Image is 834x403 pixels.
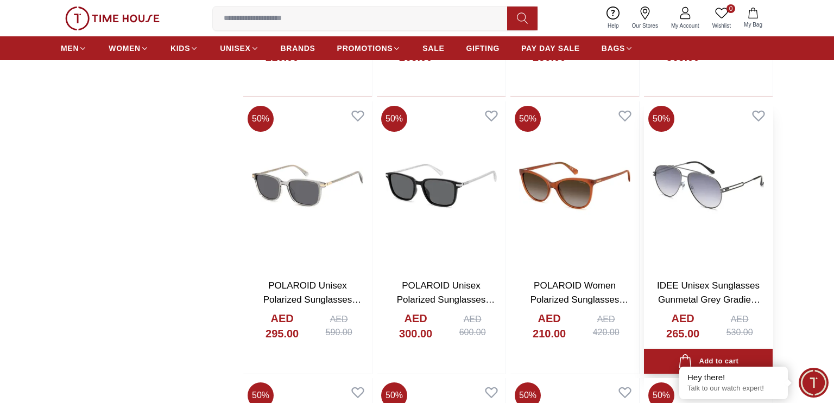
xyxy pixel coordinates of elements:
[337,43,393,54] span: PROMOTIONS
[687,372,780,383] div: Hey there!
[799,368,829,398] div: Chat Widget
[521,43,580,54] span: PAY DAY SALE
[394,280,495,346] a: POLAROID Unisex Polarized Sunglasses Black Black Gradient Lens-PLD4169/G/S/X807M9
[628,22,662,30] span: Our Stores
[740,21,767,29] span: My Bag
[717,313,762,339] div: AED 530.00
[466,39,500,58] a: GIFTING
[337,39,401,58] a: PROMOTIONS
[109,43,141,54] span: WOMEN
[644,101,773,271] img: IDEE Unisex Sunglasses Gunmetal Grey Gradient Lens-S2877C2
[65,7,160,30] img: ...
[667,22,704,30] span: My Account
[687,384,780,393] p: Talk to our watch expert!
[602,39,633,58] a: BAGS
[450,313,495,339] div: AED 600.00
[510,101,639,271] img: POLAROID Women Polarized Sunglasses Transparent Brown Brown Gradient Lens-PLD4179/SFMPLA
[281,39,315,58] a: BRANDS
[377,101,506,271] img: POLAROID Unisex Polarized Sunglasses Black Black Gradient Lens-PLD4169/G/S/X807M9
[726,4,735,13] span: 0
[706,4,737,32] a: 0Wishlist
[708,22,735,30] span: Wishlist
[170,43,190,54] span: KIDS
[644,349,773,374] button: Add to cart
[737,5,769,31] button: My Bag
[657,280,760,318] a: IDEE Unisex Sunglasses Gunmetal Grey Gradient Lens-S2877C2
[388,311,444,341] h4: AED 300.00
[281,43,315,54] span: BRANDS
[422,39,444,58] a: SALE
[243,101,372,271] img: POLAROID Unisex Polarized Sunglasses Transparent Grey Black Gradient Lens-PLD4169/G/S/X690M9
[220,39,258,58] a: UNISEX
[625,4,665,32] a: Our Stores
[602,43,625,54] span: BAGS
[248,106,274,132] span: 50 %
[254,311,310,341] h4: AED 295.00
[603,22,623,30] span: Help
[422,43,444,54] span: SALE
[259,280,361,346] a: POLAROID Unisex Polarized Sunglasses Transparent Grey Black Gradient Lens-PLD4169/G/S/X690M9
[220,43,250,54] span: UNISEX
[170,39,198,58] a: KIDS
[648,106,674,132] span: 50 %
[109,39,149,58] a: WOMEN
[61,39,87,58] a: MEN
[381,106,407,132] span: 50 %
[521,39,580,58] a: PAY DAY SALE
[515,106,541,132] span: 50 %
[61,43,79,54] span: MEN
[655,311,711,341] h4: AED 265.00
[521,280,628,346] a: POLAROID Women Polarized Sunglasses Transparent Brown Brown Gradient Lens-PLD4179/SFMPLA
[317,313,361,339] div: AED 590.00
[521,311,577,341] h4: AED 210.00
[678,354,738,369] div: Add to cart
[601,4,625,32] a: Help
[584,313,628,339] div: AED 420.00
[466,43,500,54] span: GIFTING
